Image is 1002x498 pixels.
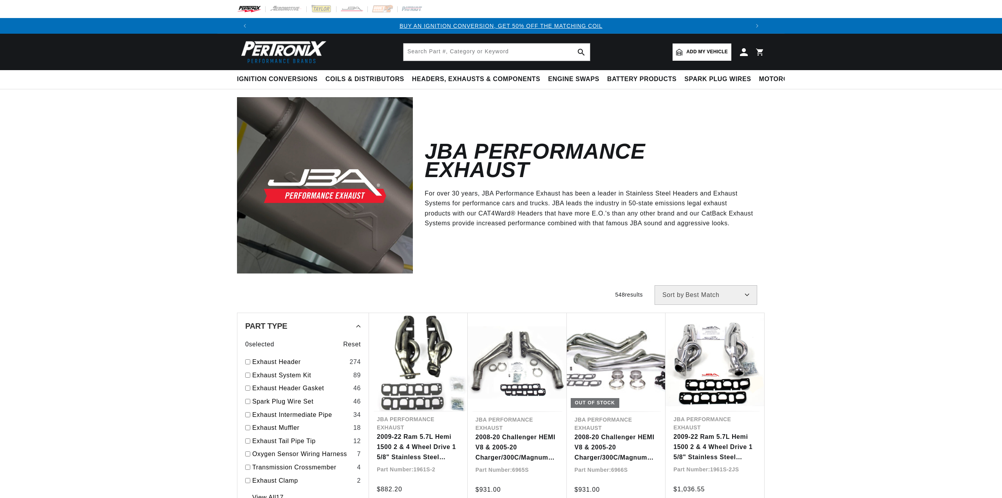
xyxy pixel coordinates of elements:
[357,462,361,473] div: 4
[252,449,354,459] a: Oxygen Sensor Wiring Harness
[252,370,350,380] a: Exhaust System Kit
[245,322,287,330] span: Part Type
[252,462,354,473] a: Transmission Crossmember
[252,397,350,407] a: Spark Plug Wire Set
[353,423,361,433] div: 18
[217,18,785,34] slideshow-component: Translation missing: en.sections.announcements.announcement_bar
[353,370,361,380] div: 89
[544,70,603,89] summary: Engine Swaps
[322,70,408,89] summary: Coils & Distributors
[253,22,749,30] div: 1 of 3
[686,48,728,56] span: Add my vehicle
[357,476,361,486] div: 2
[680,70,755,89] summary: Spark Plug Wires
[353,436,361,446] div: 12
[237,97,413,273] img: JBA Performance Exhaust
[353,383,361,393] div: 46
[353,397,361,407] div: 46
[425,188,753,228] p: For over 30 years, JBA Performance Exhaust has been a leader in Stainless Steel Headers and Exhau...
[253,22,749,30] div: Announcement
[252,476,354,486] a: Exhaust Clamp
[476,432,559,462] a: 2008-20 Challenger HEMI V8 & 2005-20 Charger/300C/Magnum HEMI V8 1 3/4" Long Tube Stainless Steel...
[607,75,676,83] span: Battery Products
[425,142,753,179] h2: JBA Performance Exhaust
[237,70,322,89] summary: Ignition Conversions
[755,70,810,89] summary: Motorcycle
[548,75,599,83] span: Engine Swaps
[615,292,643,298] span: 548 results
[252,410,350,420] a: Exhaust Intermediate Pipe
[662,292,684,298] span: Sort by
[252,423,350,433] a: Exhaust Muffler
[252,383,350,393] a: Exhaust Header Gasket
[673,432,756,462] a: 2009-22 Ram 5.7L Hemi 1500 2 & 4 Wheel Drive 1 5/8" Stainless Steel Shorty Header with Metallic C...
[349,357,361,367] div: 274
[252,357,346,367] a: Exhaust Header
[749,18,765,34] button: Translation missing: en.sections.announcements.next_announcement
[326,75,404,83] span: Coils & Distributors
[573,43,590,61] button: search button
[343,339,361,350] span: Reset
[245,339,274,350] span: 0 selected
[759,75,806,83] span: Motorcycle
[377,432,460,462] a: 2009-22 Ram 5.7L Hemi 1500 2 & 4 Wheel Drive 1 5/8" Stainless Steel Shorty Header
[412,75,540,83] span: Headers, Exhausts & Components
[684,75,751,83] span: Spark Plug Wires
[575,432,658,462] a: 2008-20 Challenger HEMI V8 & 2005-20 Charger/300C/Magnum HEMI V8 1 7/8" Stainless Steel Long Tube...
[357,449,361,459] div: 7
[400,23,602,29] a: BUY AN IGNITION CONVERSION, GET 50% OFF THE MATCHING COIL
[237,38,327,65] img: Pertronix
[252,436,350,446] a: Exhaust Tail Pipe Tip
[408,70,544,89] summary: Headers, Exhausts & Components
[237,75,318,83] span: Ignition Conversions
[673,43,731,61] a: Add my vehicle
[603,70,680,89] summary: Battery Products
[237,18,253,34] button: Translation missing: en.sections.announcements.previous_announcement
[353,410,361,420] div: 34
[655,285,757,305] select: Sort by
[403,43,590,61] input: Search Part #, Category or Keyword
